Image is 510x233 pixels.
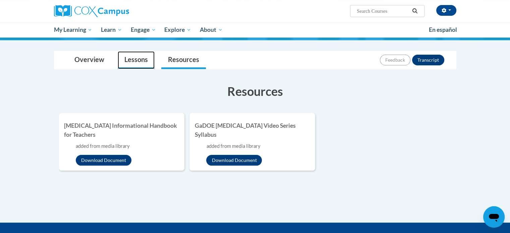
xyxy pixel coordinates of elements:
[206,142,310,150] div: added from media library
[412,55,444,65] button: Transcript
[356,7,410,15] input: Search Courses
[64,121,180,139] h4: [MEDICAL_DATA] Informational Handbook for Teachers
[131,26,156,34] span: Engage
[161,51,206,69] a: Resources
[54,26,92,34] span: My Learning
[410,7,420,15] button: Search
[76,155,131,166] button: Download Document
[164,26,191,34] span: Explore
[483,206,505,228] iframe: Button to launch messaging window
[160,22,195,38] a: Explore
[126,22,160,38] a: Engage
[424,23,461,37] a: En español
[54,5,181,17] a: Cox Campus
[101,26,122,34] span: Learn
[380,55,410,65] button: Feedback
[194,121,310,139] h4: GaDOE [MEDICAL_DATA] Video Series Syllabus
[436,5,456,16] button: Account Settings
[54,83,456,100] h3: Resources
[206,155,262,166] button: Download Document
[195,22,227,38] a: About
[97,22,126,38] a: Learn
[429,26,457,33] span: En español
[200,26,223,34] span: About
[118,51,155,69] a: Lessons
[54,5,129,17] img: Cox Campus
[68,51,111,69] a: Overview
[44,22,466,38] div: Main menu
[76,142,180,150] div: added from media library
[50,22,97,38] a: My Learning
